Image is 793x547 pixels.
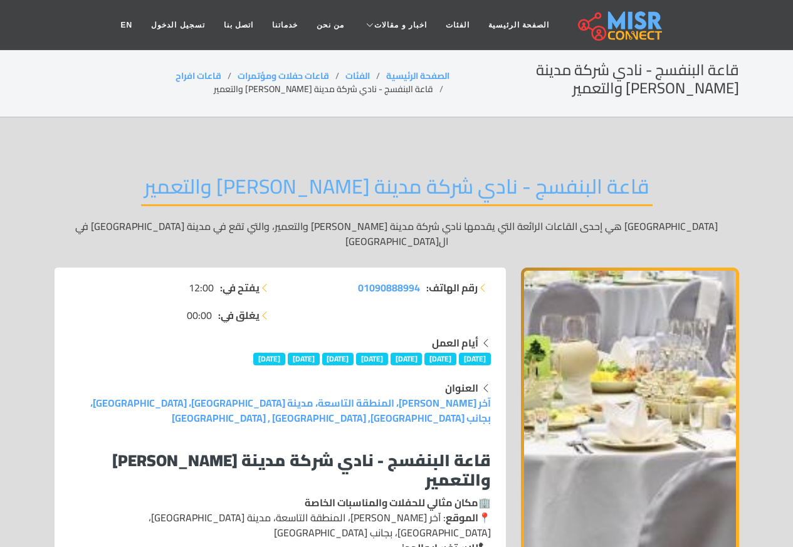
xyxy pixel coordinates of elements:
[253,353,285,365] span: [DATE]
[263,13,307,37] a: خدماتنا
[214,83,449,96] li: قاعة البنفسج - نادي شركة مدينة [PERSON_NAME] والتعمير
[436,13,479,37] a: الفئات
[356,353,388,365] span: [DATE]
[90,393,491,427] a: آخر [PERSON_NAME]، المنطقة التاسعة، مدينة [GEOGRAPHIC_DATA]، [GEOGRAPHIC_DATA]، بجانب [GEOGRAPHIC...
[189,280,214,295] span: 12:00
[305,493,478,512] strong: مكان مثالي للحفلات والمناسبات الخاصة
[479,13,559,37] a: الصفحة الرئيسية
[307,13,354,37] a: من نحن
[578,9,662,41] img: main.misr_connect
[432,333,478,352] strong: أيام العمل
[112,13,142,37] a: EN
[358,280,420,295] a: 01090888994
[218,308,260,323] strong: يغلق في:
[142,13,214,37] a: تسجيل الدخول
[55,219,739,249] p: [GEOGRAPHIC_DATA] هي إحدى القاعات الرائعة التي يقدمها نادي شركة مدينة [PERSON_NAME] والتعمير، وال...
[446,508,478,527] strong: الموقع
[358,278,420,297] span: 01090888994
[386,68,449,84] a: الصفحة الرئيسية
[391,353,423,365] span: [DATE]
[354,13,436,37] a: اخبار و مقالات
[112,445,491,495] strong: قاعة البنفسج - نادي شركة مدينة [PERSON_NAME] والتعمير
[220,280,260,295] strong: يفتح في:
[214,13,263,37] a: اتصل بنا
[176,68,221,84] a: قاعات افراح
[288,353,320,365] span: [DATE]
[459,353,491,365] span: [DATE]
[345,68,370,84] a: الفئات
[424,353,456,365] span: [DATE]
[187,308,212,323] span: 00:00
[449,61,738,98] h2: قاعة البنفسج - نادي شركة مدينة [PERSON_NAME] والتعمير
[322,353,354,365] span: [DATE]
[445,378,478,397] strong: العنوان
[238,68,329,84] a: قاعات حفلات ومؤتمرات
[426,280,478,295] strong: رقم الهاتف:
[141,174,653,206] h2: قاعة البنفسج - نادي شركة مدينة [PERSON_NAME] والتعمير
[374,19,427,31] span: اخبار و مقالات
